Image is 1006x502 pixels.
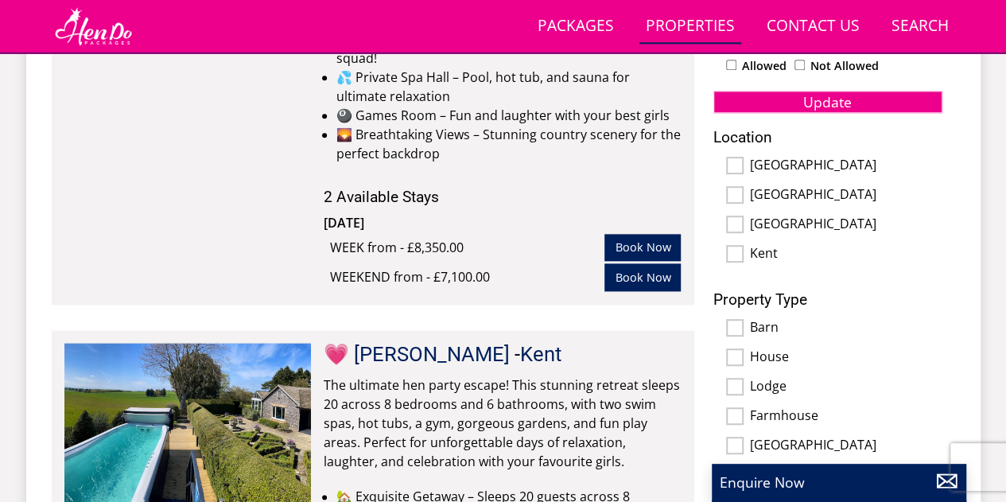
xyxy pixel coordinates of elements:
[885,9,955,45] a: Search
[750,158,942,175] label: [GEOGRAPHIC_DATA]
[520,342,561,366] a: Kent
[336,125,682,163] li: 🌄 Breathtaking Views – Stunning country scenery for the perfect backdrop
[750,320,942,337] label: Barn
[64,343,311,502] img: open-uri20250324-20842-m1q3up.original.
[713,91,942,113] button: Update
[330,267,605,286] div: WEEKEND from - £7,100.00
[324,376,682,471] p: The ultimate hen party escape! This stunning retreat sleeps 20 across 8 bedrooms and 6 bathrooms,...
[52,6,135,46] img: Hen Do Packages
[750,438,942,455] label: [GEOGRAPHIC_DATA]
[531,9,620,45] a: Packages
[639,9,741,45] a: Properties
[713,129,942,146] h3: Location
[750,379,942,396] label: Lodge
[515,342,561,366] span: -
[750,246,942,263] label: Kent
[750,349,942,367] label: House
[336,68,682,106] li: 💦 Private Spa Hall – Pool, hot tub, and sauna for ultimate relaxation
[324,213,538,232] div: [DATE]
[760,9,866,45] a: Contact Us
[803,92,852,111] span: Update
[810,57,879,75] label: Not Allowed
[604,234,681,261] a: Book Now
[324,189,682,205] h4: 2 Available Stays
[750,187,942,204] label: [GEOGRAPHIC_DATA]
[742,57,787,75] label: Allowed
[324,342,510,366] a: 💗 [PERSON_NAME]
[330,238,605,257] div: WEEK from - £8,350.00
[713,291,942,308] h3: Property Type
[720,472,958,492] p: Enquire Now
[336,106,682,125] li: 🎱 Games Room – Fun and laughter with your best girls
[750,216,942,234] label: [GEOGRAPHIC_DATA]
[750,408,942,426] label: Farmhouse
[604,263,681,290] a: Book Now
